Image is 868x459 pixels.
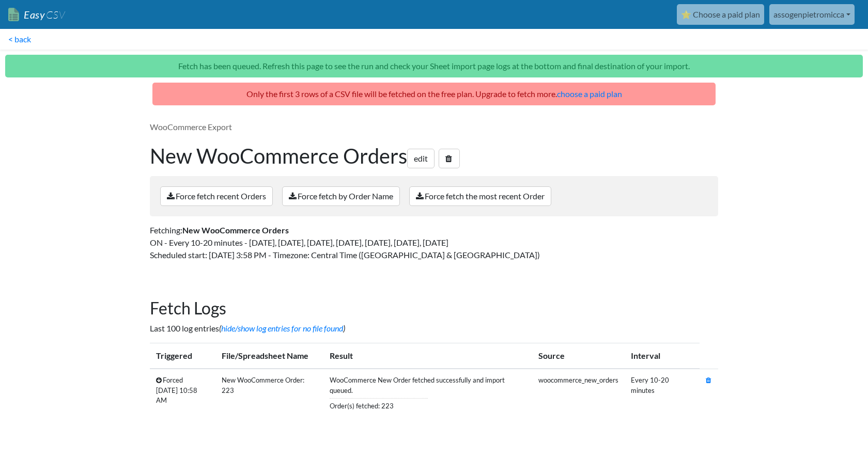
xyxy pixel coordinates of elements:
h1: New WooCommerce Orders [150,144,718,168]
i: ( ) [219,323,345,333]
p: WooCommerce Export [150,121,718,133]
a: ⭐ Choose a paid plan [677,4,764,25]
a: hide/show log entries for no file found [221,323,343,333]
th: File/Spreadsheet Name [215,343,323,369]
p: Only the first 3 rows of a CSV file will be fetched on the free plan. Upgrade to fetch more. [152,83,716,105]
a: EasyCSV [8,4,65,25]
td: woocommerce_new_orders [532,369,625,418]
iframe: chat widget [825,418,858,449]
td: WooCommerce New Order fetched successfully and import queued. [323,369,532,418]
a: edit [407,149,435,168]
p: Fetching: ON - Every 10-20 minutes - [DATE], [DATE], [DATE], [DATE], [DATE], [DATE], [DATE] Sched... [150,224,718,261]
strong: New WooCommerce Orders [182,225,289,235]
p: Fetch has been queued. Refresh this page to see the run and check your Sheet import page logs at ... [5,55,863,77]
th: Interval [625,343,700,369]
td: New WooCommerce Order: 223 [215,369,323,418]
th: Source [532,343,625,369]
h2: Fetch Logs [150,298,718,318]
td: Every 10-20 minutes [625,369,700,418]
p: Last 100 log entries [150,322,718,335]
a: Force fetch recent Orders [160,186,273,206]
a: Force fetch by Order Name [282,186,400,206]
td: Forced [DATE] 10:58 AM [150,369,215,418]
a: assogenpietromicca [769,4,855,25]
a: Force fetch the most recent Order [409,186,551,206]
a: choose a paid plan [557,89,622,99]
th: Result [323,343,532,369]
th: Triggered [150,343,215,369]
span: CSV [45,8,65,21]
p: Order(s) fetched: 223 [330,398,428,411]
